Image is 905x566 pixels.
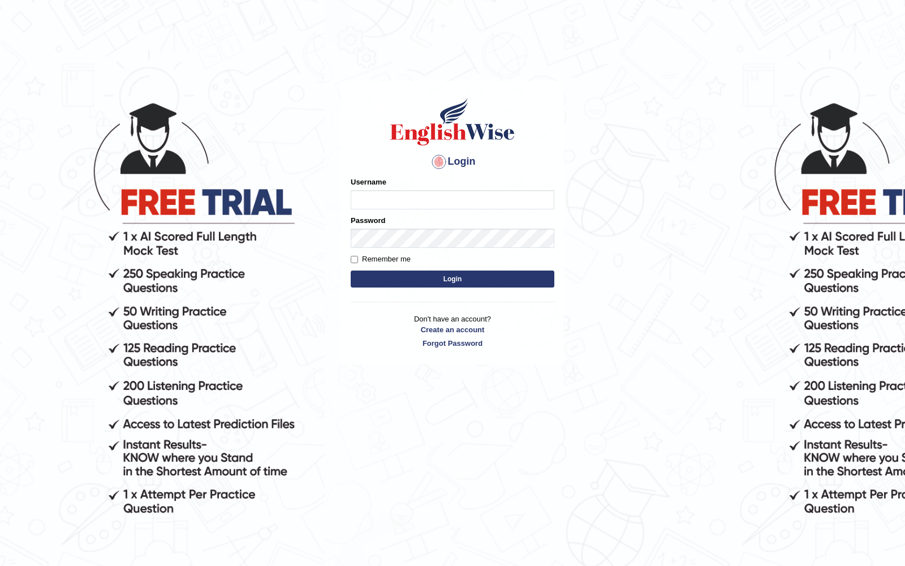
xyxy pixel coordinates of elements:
input: Remember me [351,256,358,263]
label: Remember me [351,254,411,265]
button: Login [351,271,554,288]
label: Username [351,177,386,187]
h4: Login [351,153,554,171]
a: Create an account [351,324,554,335]
img: Logo of English Wise sign in for intelligent practice with AI [388,96,517,147]
p: Don't have an account? [351,314,554,349]
label: Password [351,215,385,226]
a: Forgot Password [351,338,554,349]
